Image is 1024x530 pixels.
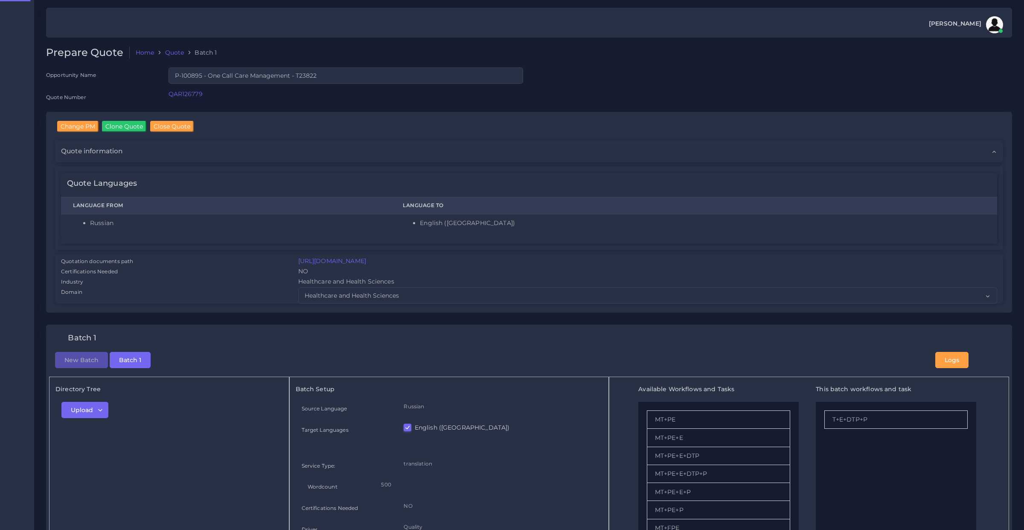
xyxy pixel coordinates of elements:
[945,356,959,364] span: Logs
[61,288,82,296] label: Domain
[302,462,336,469] label: Service Type:
[986,16,1003,33] img: avatar
[169,90,203,98] a: QAR126779
[55,141,1003,162] div: Quote information
[647,447,790,465] li: MT+PE+E+DTP
[110,352,151,368] button: Batch 1
[935,352,969,368] button: Logs
[102,121,146,132] input: Clone Quote
[647,429,790,447] li: MT+PE+E
[61,268,118,275] label: Certifications Needed
[67,179,137,188] h4: Quote Languages
[647,483,790,501] li: MT+PE+E+P
[647,410,790,429] li: MT+PE
[302,405,347,412] label: Source Language
[184,48,217,57] li: Batch 1
[381,480,591,489] p: 500
[292,267,1004,277] div: NO
[57,121,99,132] input: Change PM
[110,355,151,363] a: Batch 1
[136,48,154,57] a: Home
[61,258,133,265] label: Quotation documents path
[925,16,1006,33] a: [PERSON_NAME]avatar
[165,48,184,57] a: Quote
[90,219,379,228] li: Russian
[302,426,349,433] label: Target Languages
[647,465,790,483] li: MT+PE+E+DTP+P
[150,121,194,132] input: Close Quote
[46,47,130,59] h2: Prepare Quote
[308,483,337,490] label: Wordcount
[404,402,596,411] p: Russian
[61,197,391,214] th: Language From
[824,410,968,429] li: T+E+DTP+P
[55,352,108,368] button: New Batch
[420,219,985,228] li: English ([GEOGRAPHIC_DATA])
[404,501,596,510] p: NO
[46,71,96,79] label: Opportunity Name
[55,355,108,363] a: New Batch
[55,386,283,393] h5: Directory Tree
[68,334,96,343] h4: Batch 1
[404,459,596,468] p: translation
[415,423,510,432] label: English ([GEOGRAPHIC_DATA])
[61,146,122,156] span: Quote information
[391,197,997,214] th: Language To
[298,257,367,265] a: [URL][DOMAIN_NAME]
[292,277,1004,287] div: Healthcare and Health Sciences
[929,20,981,26] span: [PERSON_NAME]
[647,501,790,519] li: MT+PE+P
[61,402,108,418] button: Upload
[46,94,86,101] label: Quote Number
[61,278,83,286] label: Industry
[816,386,976,393] h5: This batch workflows and task
[302,504,358,512] label: Certifications Needed
[296,386,603,393] h5: Batch Setup
[638,386,799,393] h5: Available Workflows and Tasks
